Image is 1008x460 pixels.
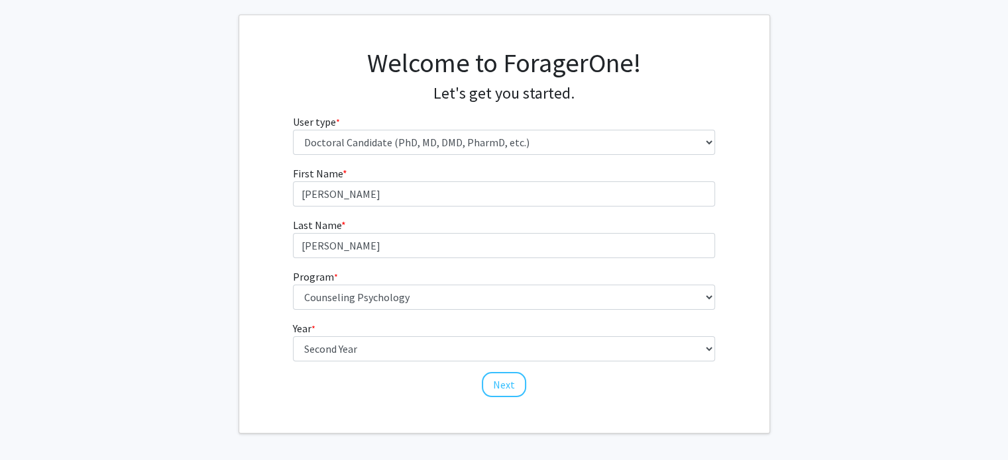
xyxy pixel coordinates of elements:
button: Next [482,372,526,397]
label: User type [293,114,340,130]
h1: Welcome to ForagerOne! [293,47,715,79]
iframe: Chat [10,400,56,450]
label: Year [293,320,315,336]
span: First Name [293,167,343,180]
span: Last Name [293,218,341,232]
h4: Let's get you started. [293,84,715,103]
label: Program [293,269,338,285]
